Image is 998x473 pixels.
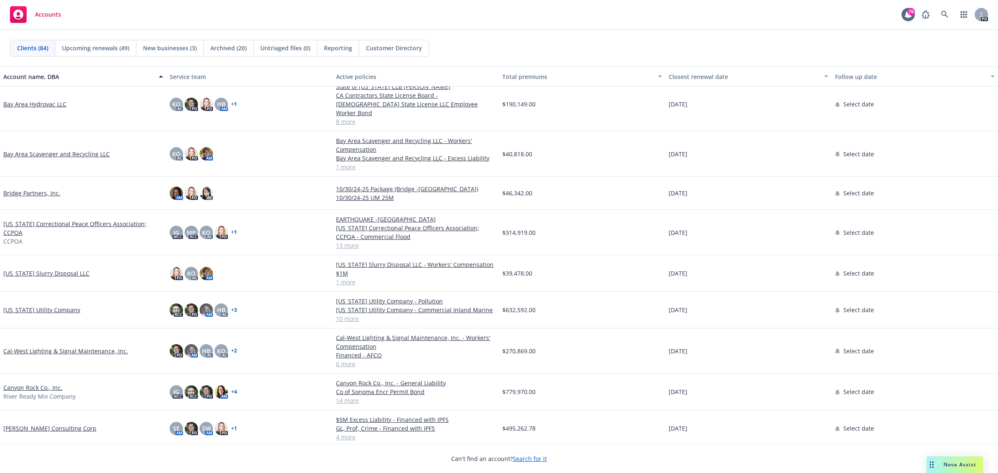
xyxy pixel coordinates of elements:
[170,303,183,317] img: photo
[336,215,496,224] a: EARTHQUAKE -[GEOGRAPHIC_DATA]
[336,154,496,163] a: Bay Area Scavenger and Recycling LLC - Excess Liability
[187,269,195,278] span: KO
[231,308,237,313] a: + 3
[202,347,210,355] span: HB
[907,8,915,15] div: 79
[835,72,986,81] div: Follow up date
[215,385,228,399] img: photo
[336,269,496,278] a: $1M
[502,387,536,396] span: $779,970.00
[336,82,496,91] a: State of [US_STATE] CLB [PERSON_NAME]
[336,224,496,241] a: [US_STATE] Correctional Peace Officers Association; CCPOA - Commercial Flood
[843,189,874,197] span: Select date
[502,228,536,237] span: $314,919.00
[3,237,22,246] span: CCPOA
[502,347,536,355] span: $270,869.00
[336,163,496,171] a: 1 more
[336,297,496,305] a: [US_STATE] Utility Company - Pollution
[185,147,198,160] img: photo
[185,344,198,357] img: photo
[336,185,496,193] a: 10/30/24-25 Package (Bridge -[GEOGRAPHIC_DATA])
[336,72,496,81] div: Active policies
[3,100,67,108] a: Bay Area Hydrovac LLC
[200,147,213,160] img: photo
[215,226,228,239] img: photo
[336,260,496,269] a: [US_STATE] Slurry Disposal LLC - Workers' Compensation
[173,387,179,396] span: JG
[502,269,532,278] span: $39,478.00
[669,72,819,81] div: Closest renewal date
[62,44,129,52] span: Upcoming renewals (49)
[200,303,213,317] img: photo
[843,269,874,278] span: Select date
[336,305,496,314] a: [US_STATE] Utility Company - Commercial Inland Marine
[669,269,687,278] span: [DATE]
[336,278,496,286] a: 1 more
[200,98,213,111] img: photo
[187,228,196,237] span: MP
[669,100,687,108] span: [DATE]
[202,424,211,433] span: SW
[451,454,547,463] span: Can't find an account?
[502,150,532,158] span: $40,818.00
[499,67,665,86] button: Total premiums
[336,314,496,323] a: 10 more
[3,424,96,433] a: [PERSON_NAME] Consulting Corp
[843,305,874,314] span: Select date
[3,219,163,237] a: [US_STATE] Correctional Peace Officers Association; CCPOA
[200,267,213,280] img: photo
[502,305,536,314] span: $632,592.00
[843,228,874,237] span: Select date
[143,44,197,52] span: New businesses (3)
[185,385,198,399] img: photo
[832,67,998,86] button: Follow up date
[324,44,352,52] span: Reporting
[669,150,687,158] span: [DATE]
[172,150,180,158] span: KO
[170,267,183,280] img: photo
[956,6,972,23] a: Switch app
[669,347,687,355] span: [DATE]
[669,424,687,433] span: [DATE]
[3,72,154,81] div: Account name, DBA
[336,91,496,117] a: CA Contractors State License Board - [DEMOGRAPHIC_DATA] State License LLC Employee Worker Bond
[502,72,653,81] div: Total premiums
[843,100,874,108] span: Select date
[3,305,80,314] a: [US_STATE] Utility Company
[502,424,536,433] span: $495,262.78
[3,269,89,278] a: [US_STATE] Slurry Disposal LLC
[336,333,496,351] a: Cal-West Lighting & Signal Maintenance, Inc. - Workers' Compensation
[3,392,76,401] span: River Ready Mix Company
[336,360,496,368] a: 6 more
[231,426,237,431] a: + 1
[185,98,198,111] img: photo
[669,228,687,237] span: [DATE]
[336,387,496,396] a: Co of Sonoma Encr Permit Bond
[944,461,976,468] span: Nova Assist
[843,150,874,158] span: Select date
[185,303,198,317] img: photo
[669,305,687,314] span: [DATE]
[936,6,953,23] a: Search
[170,72,329,81] div: Service team
[3,383,62,392] a: Canyon Rock Co., Inc.
[172,100,180,108] span: KO
[210,44,247,52] span: Archived (20)
[217,347,225,355] span: KO
[215,422,228,435] img: photo
[917,6,934,23] a: Report a Bug
[170,344,183,357] img: photo
[669,189,687,197] span: [DATE]
[336,424,496,433] a: GL, Prof, Crime - Financed with IPFS
[926,456,983,473] button: Nova Assist
[669,387,687,396] span: [DATE]
[336,117,496,126] a: 8 more
[202,228,210,237] span: KO
[185,187,198,200] img: photo
[166,67,333,86] button: Service team
[3,150,110,158] a: Bay Area Scavenger and Recycling LLC
[231,102,237,107] a: + 1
